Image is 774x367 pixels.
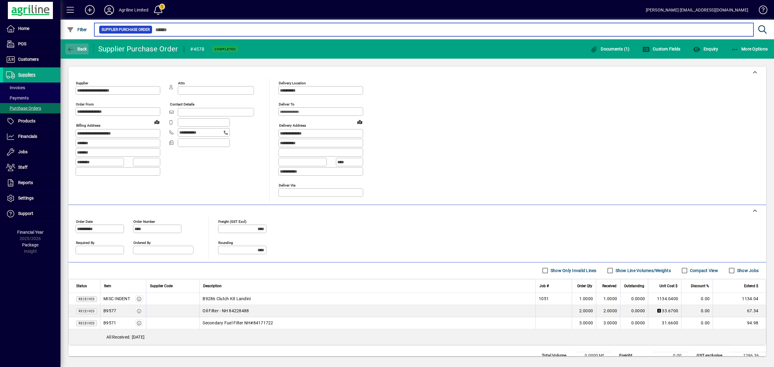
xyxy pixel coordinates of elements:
a: Financials [3,129,60,144]
span: POS [18,41,26,46]
span: More Options [731,47,768,51]
span: Outstanding [624,283,644,289]
td: 31.6600 [648,317,681,329]
span: Purchase Orders [6,106,41,111]
span: Financials [18,134,37,139]
span: Supplier Purchase Order [102,27,150,33]
mat-label: Order date [76,219,93,223]
span: Supplier Code [150,283,173,289]
button: Custom Fields [641,44,682,54]
span: Unit Cost $ [659,283,678,289]
td: 0.0000 [620,305,648,317]
span: Payments [6,96,29,100]
td: 0.0000 M³ [575,352,611,359]
label: Show Jobs [736,268,759,274]
span: Customers [18,57,39,62]
mat-label: Freight (GST excl) [218,219,246,223]
button: Profile [99,5,119,15]
a: Home [3,21,60,36]
span: Staff [18,165,28,170]
button: Add [80,5,99,15]
div: All Received. [DATE] [69,329,766,345]
span: Home [18,26,29,31]
td: 33.6700 [648,305,681,317]
mat-label: Required by [76,240,94,245]
a: Jobs [3,145,60,160]
div: MISC INDENT [103,296,130,302]
a: Products [3,114,60,129]
span: Settings [18,196,34,200]
span: Package [22,242,38,247]
button: Documents (1) [589,44,631,54]
td: Total Volume [539,352,575,359]
td: 3.0000 [596,317,620,329]
span: Filter [67,27,87,32]
span: Description [203,283,222,289]
mat-label: Supplier [76,81,88,85]
span: Oil Filter - NH 84228488 [203,308,249,314]
span: Invoices [6,85,25,90]
a: Support [3,206,60,221]
td: 2.0000 [572,305,596,317]
div: B9577 [103,308,116,314]
span: Completed [215,47,236,51]
a: POS [3,37,60,52]
span: 1051 [539,296,549,302]
td: 67.34 [713,305,766,317]
a: Customers [3,52,60,67]
td: GST exclusive [694,352,730,359]
td: 0.0000 [620,293,648,305]
div: B9571 [103,320,116,326]
a: View on map [355,117,365,127]
span: Products [18,119,35,123]
label: Show Only Invalid Lines [549,268,597,274]
div: #4578 [190,44,204,54]
span: Enquiry [693,47,718,51]
div: [PERSON_NAME] [EMAIL_ADDRESS][DOMAIN_NAME] [646,5,748,15]
button: Filter [65,24,89,35]
label: Show Line Volumes/Weights [614,268,671,274]
td: 0.00 [681,317,713,329]
span: Jobs [18,149,28,154]
td: 94.98 [713,317,766,329]
span: Received [79,310,95,313]
span: Extend $ [744,283,758,289]
app-page-header-button: Back [60,44,94,54]
mat-label: Ordered by [133,240,151,245]
a: Invoices [3,83,60,93]
span: Received [79,297,95,301]
td: 0.00 [652,352,689,359]
td: 1134.0400 [648,293,681,305]
td: 1.0000 [596,293,620,305]
button: Back [65,44,89,54]
div: Supplier Purchase Order [98,44,178,54]
a: Staff [3,160,60,175]
span: Item [104,283,111,289]
span: Received [602,283,616,289]
td: 0.00 [681,305,713,317]
mat-label: Order number [133,219,155,223]
a: View on map [152,117,162,127]
span: Status [76,283,87,289]
td: 0.00 [681,293,713,305]
span: Job # [539,283,549,289]
a: Reports [3,175,60,190]
a: Purchase Orders [3,103,60,113]
span: Support [18,211,33,216]
label: Compact View [689,268,718,274]
td: 0.0000 [620,317,648,329]
span: Discount % [691,283,709,289]
span: Suppliers [18,72,35,77]
span: Order Qty [577,283,592,289]
td: Freight [616,352,652,359]
mat-label: Order from [76,102,94,106]
span: Custom Fields [642,47,681,51]
span: Secondary Fuel Filter NH#84171722 [203,320,273,326]
a: Settings [3,191,60,206]
button: Enquiry [691,44,720,54]
span: B9286 Clutch Kit Landini [203,296,251,302]
a: Payments [3,93,60,103]
td: 2.0000 [596,305,620,317]
td: 1134.04 [713,293,766,305]
td: 1296.36 [730,352,766,359]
